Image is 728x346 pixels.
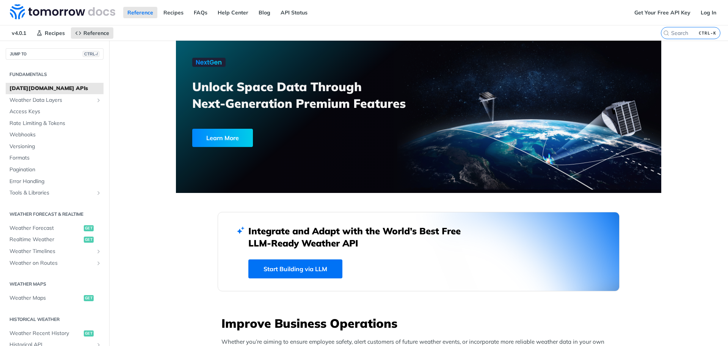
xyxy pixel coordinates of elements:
h2: Integrate and Adapt with the World’s Best Free LLM-Ready Weather API [248,225,472,249]
img: NextGen [192,58,226,67]
span: Rate Limiting & Tokens [9,120,102,127]
a: Recipes [32,27,69,39]
h2: Fundamentals [6,71,104,78]
a: Weather Data LayersShow subpages for Weather Data Layers [6,95,104,106]
a: Webhooks [6,129,104,141]
h3: Unlock Space Data Through Next-Generation Premium Features [192,78,427,112]
span: get [84,237,94,243]
img: Tomorrow.io Weather API Docs [10,4,115,19]
div: Learn More [192,129,253,147]
span: Formats [9,154,102,162]
span: Versioning [9,143,102,150]
a: Rate Limiting & Tokens [6,118,104,129]
a: [DATE][DOMAIN_NAME] APIs [6,83,104,94]
span: Weather Maps [9,294,82,302]
a: Weather Mapsget [6,292,104,304]
button: Show subpages for Tools & Libraries [96,190,102,196]
span: Weather on Routes [9,259,94,267]
span: Reference [83,30,109,36]
button: Show subpages for Weather on Routes [96,260,102,266]
a: Access Keys [6,106,104,117]
a: API Status [276,7,312,18]
a: Start Building via LLM [248,259,342,278]
a: Log In [697,7,720,18]
button: Show subpages for Weather Data Layers [96,97,102,103]
span: Weather Timelines [9,248,94,255]
span: [DATE][DOMAIN_NAME] APIs [9,85,102,92]
span: Access Keys [9,108,102,115]
a: Recipes [159,7,188,18]
a: Realtime Weatherget [6,234,104,245]
span: get [84,295,94,301]
span: Tools & Libraries [9,189,94,197]
kbd: CTRL-K [697,29,718,37]
a: Blog [254,7,275,18]
button: JUMP TOCTRL-/ [6,48,104,60]
a: Weather Forecastget [6,223,104,234]
span: v4.0.1 [8,27,30,39]
a: Weather on RoutesShow subpages for Weather on Routes [6,258,104,269]
span: Realtime Weather [9,236,82,243]
span: Pagination [9,166,102,174]
a: Weather TimelinesShow subpages for Weather Timelines [6,246,104,257]
a: Get Your Free API Key [630,7,695,18]
span: get [84,225,94,231]
span: Recipes [45,30,65,36]
span: Weather Recent History [9,330,82,337]
a: Help Center [213,7,253,18]
svg: Search [663,30,669,36]
a: Weather Recent Historyget [6,328,104,339]
span: get [84,330,94,337]
a: FAQs [190,7,212,18]
a: Reference [123,7,157,18]
span: Weather Data Layers [9,96,94,104]
h2: Weather Forecast & realtime [6,211,104,218]
h3: Improve Business Operations [221,315,620,332]
a: Learn More [192,129,380,147]
h2: Weather Maps [6,281,104,288]
span: Webhooks [9,131,102,139]
span: Weather Forecast [9,224,82,232]
span: Error Handling [9,178,102,185]
span: CTRL-/ [83,51,99,57]
button: Show subpages for Weather Timelines [96,248,102,254]
a: Reference [71,27,113,39]
a: Pagination [6,164,104,175]
a: Error Handling [6,176,104,187]
a: Formats [6,152,104,164]
a: Versioning [6,141,104,152]
a: Tools & LibrariesShow subpages for Tools & Libraries [6,187,104,199]
h2: Historical Weather [6,316,104,323]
